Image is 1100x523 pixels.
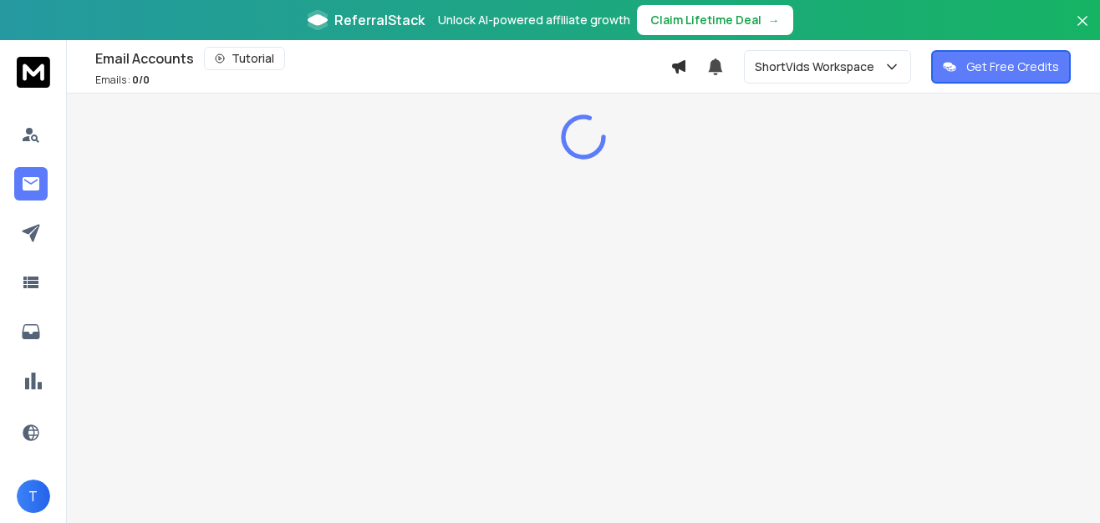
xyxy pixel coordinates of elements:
div: Email Accounts [95,47,670,70]
button: Close banner [1072,10,1093,50]
p: ShortVids Workspace [755,58,881,75]
span: ReferralStack [334,10,425,30]
button: T [17,480,50,513]
button: Tutorial [204,47,285,70]
p: Emails : [95,74,150,87]
button: Get Free Credits [931,50,1071,84]
p: Get Free Credits [966,58,1059,75]
button: Claim Lifetime Deal→ [637,5,793,35]
span: 0 / 0 [132,73,150,87]
span: → [768,12,780,28]
p: Unlock AI-powered affiliate growth [438,12,630,28]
